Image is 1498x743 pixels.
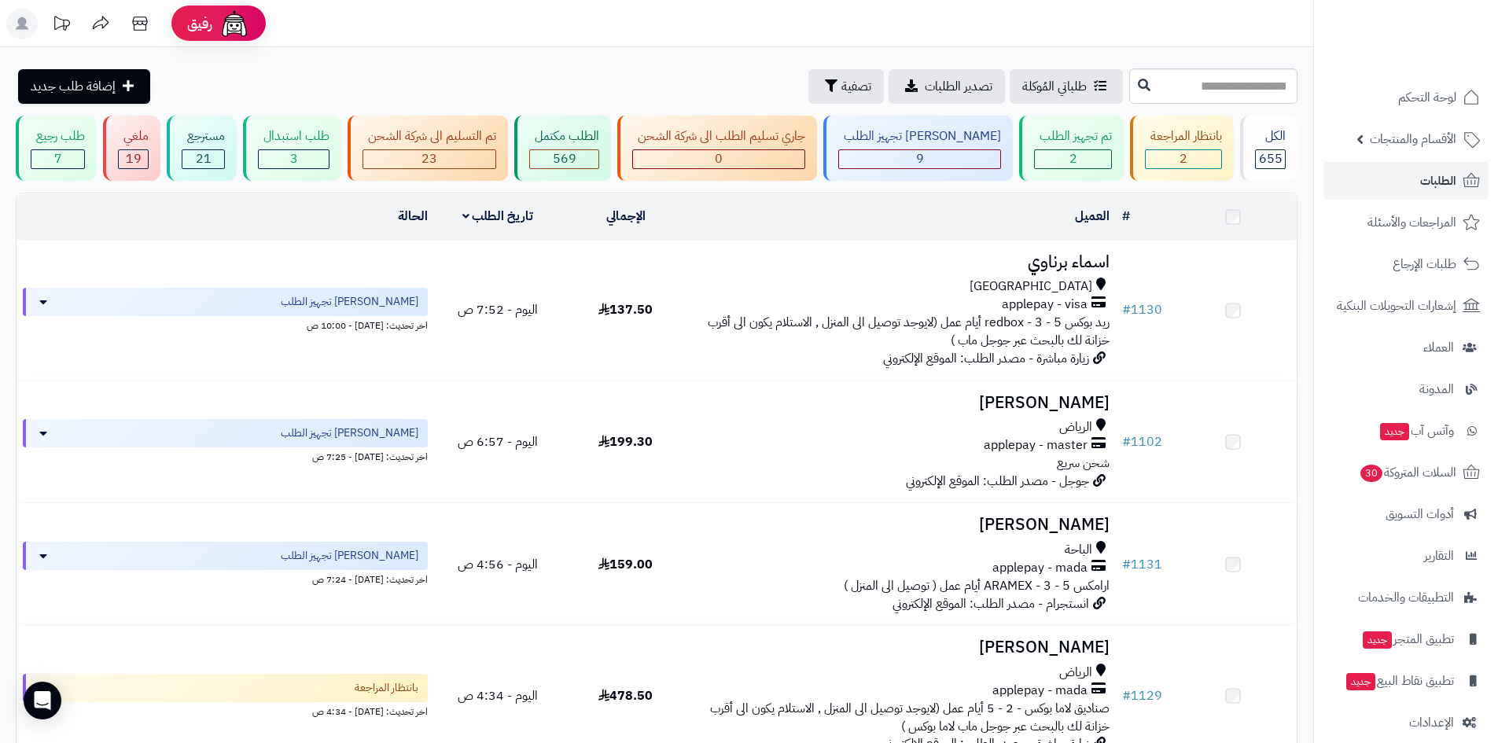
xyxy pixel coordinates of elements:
span: تصدير الطلبات [925,77,992,96]
div: طلب رجيع [31,127,85,145]
a: التطبيقات والخدمات [1323,579,1489,616]
span: 137.50 [598,300,653,319]
a: طلباتي المُوكلة [1010,69,1123,104]
div: Open Intercom Messenger [24,682,61,719]
span: 9 [916,149,924,168]
span: جديد [1380,423,1409,440]
div: الطلب مكتمل [529,127,599,145]
span: [PERSON_NAME] تجهيز الطلب [281,425,418,441]
a: طلب استبدال 3 [240,116,344,181]
a: الإعدادات [1323,704,1489,741]
span: # [1122,432,1131,451]
span: applepay - visa [1002,296,1088,314]
span: 2 [1180,149,1187,168]
a: طلبات الإرجاع [1323,245,1489,283]
div: تم التسليم الى شركة الشحن [363,127,496,145]
span: التطبيقات والخدمات [1358,587,1454,609]
a: تم التسليم الى شركة الشحن 23 [344,116,511,181]
div: 2 [1035,150,1111,168]
div: بانتظار المراجعة [1145,127,1222,145]
div: 3 [259,150,329,168]
a: إضافة طلب جديد [18,69,150,104]
span: الرياض [1059,418,1092,436]
span: صناديق لاما بوكس - 2 - 5 أيام عمل (لايوجد توصيل الى المنزل , الاستلام يكون الى أقرب خزانة لك بالب... [710,699,1110,736]
a: طلب رجيع 7 [13,116,100,181]
h3: [PERSON_NAME] [696,394,1110,412]
span: تصفية [841,77,871,96]
span: applepay - master [984,436,1088,454]
a: العملاء [1323,329,1489,366]
img: ai-face.png [219,8,250,39]
span: 569 [553,149,576,168]
span: جديد [1346,673,1375,690]
a: ملغي 19 [100,116,164,181]
div: اخر تحديث: [DATE] - 7:24 ص [23,570,428,587]
span: الرياض [1059,664,1092,682]
span: إضافة طلب جديد [31,77,116,96]
span: زيارة مباشرة - مصدر الطلب: الموقع الإلكتروني [883,349,1089,368]
a: تاريخ الطلب [462,207,534,226]
a: الكل655 [1237,116,1301,181]
div: 0 [633,150,804,168]
a: جاري تسليم الطلب الى شركة الشحن 0 [614,116,820,181]
img: logo-2.png [1391,35,1483,68]
span: المراجعات والأسئلة [1367,211,1456,234]
span: الباحة [1065,541,1092,559]
span: اليوم - 7:52 ص [458,300,538,319]
div: [PERSON_NAME] تجهيز الطلب [838,127,1001,145]
div: اخر تحديث: [DATE] - 7:25 ص [23,447,428,464]
span: الإعدادات [1409,712,1454,734]
span: شحن سريع [1057,454,1110,473]
div: اخر تحديث: [DATE] - 10:00 ص [23,316,428,333]
span: # [1122,686,1131,705]
a: تم تجهيز الطلب 2 [1016,116,1127,181]
span: اليوم - 4:34 ص [458,686,538,705]
div: 23 [363,150,495,168]
a: #1130 [1122,300,1162,319]
span: 655 [1259,149,1283,168]
div: 569 [530,150,598,168]
span: طلباتي المُوكلة [1022,77,1087,96]
span: 7 [54,149,62,168]
span: الطلبات [1420,170,1456,192]
span: 478.50 [598,686,653,705]
span: applepay - mada [992,682,1088,700]
span: المدونة [1419,378,1454,400]
span: 159.00 [598,555,653,574]
div: 2 [1146,150,1221,168]
button: تصفية [808,69,884,104]
span: 21 [196,149,212,168]
a: #1131 [1122,555,1162,574]
span: اليوم - 4:56 ص [458,555,538,574]
span: ريد بوكس redbox - 3 - 5 أيام عمل (لايوجد توصيل الى المنزل , الاستلام يكون الى أقرب خزانة لك بالبح... [708,313,1110,350]
a: الحالة [398,207,428,226]
a: المراجعات والأسئلة [1323,204,1489,241]
div: 21 [182,150,224,168]
span: 3 [290,149,298,168]
a: #1102 [1122,432,1162,451]
span: تطبيق المتجر [1361,628,1454,650]
span: العملاء [1423,337,1454,359]
span: لوحة التحكم [1398,86,1456,109]
span: جوجل - مصدر الطلب: الموقع الإلكتروني [906,472,1089,491]
div: تم تجهيز الطلب [1034,127,1112,145]
a: بانتظار المراجعة 2 [1127,116,1237,181]
span: وآتس آب [1378,420,1454,442]
span: 2 [1069,149,1077,168]
a: تصدير الطلبات [889,69,1005,104]
div: مسترجع [182,127,225,145]
span: applepay - mada [992,559,1088,577]
a: [PERSON_NAME] تجهيز الطلب 9 [820,116,1016,181]
span: إشعارات التحويلات البنكية [1337,295,1456,317]
a: تطبيق نقاط البيعجديد [1323,662,1489,700]
span: التقارير [1424,545,1454,567]
span: 199.30 [598,432,653,451]
span: الأقسام والمنتجات [1370,128,1456,150]
span: طلبات الإرجاع [1393,253,1456,275]
a: التقارير [1323,537,1489,575]
a: الإجمالي [606,207,646,226]
a: المدونة [1323,370,1489,408]
span: 30 [1360,465,1383,483]
a: لوحة التحكم [1323,79,1489,116]
span: ارامكس ARAMEX - 3 - 5 أيام عمل ( توصيل الى المنزل ) [844,576,1110,595]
